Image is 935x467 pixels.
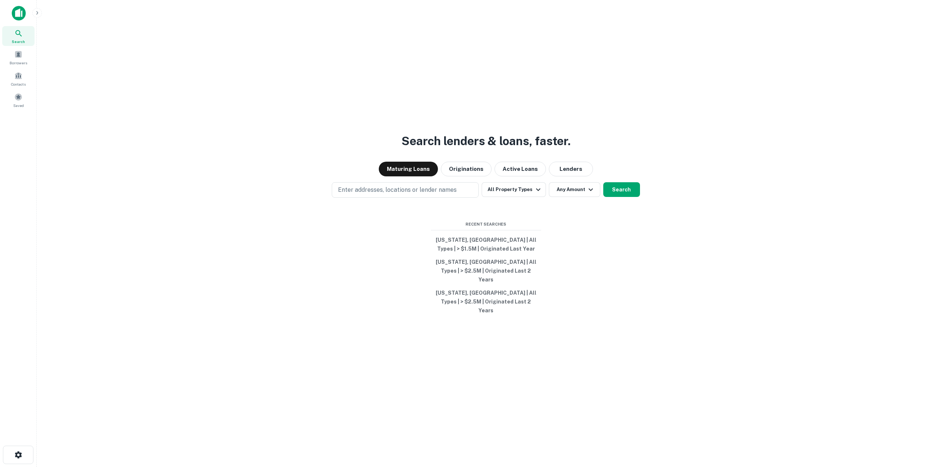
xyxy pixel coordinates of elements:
button: [US_STATE], [GEOGRAPHIC_DATA] | All Types | > $2.5M | Originated Last 2 Years [431,255,541,286]
button: Any Amount [549,182,600,197]
button: All Property Types [482,182,546,197]
h3: Search lenders & loans, faster. [402,132,571,150]
button: [US_STATE], [GEOGRAPHIC_DATA] | All Types | > $2.5M | Originated Last 2 Years [431,286,541,317]
button: Lenders [549,162,593,176]
button: Active Loans [495,162,546,176]
button: [US_STATE], [GEOGRAPHIC_DATA] | All Types | > $1.5M | Originated Last Year [431,233,541,255]
span: Saved [13,103,24,108]
button: Originations [441,162,492,176]
a: Search [2,26,35,46]
img: capitalize-icon.png [12,6,26,21]
iframe: Chat Widget [898,408,935,443]
button: Enter addresses, locations or lender names [332,182,479,198]
span: Borrowers [10,60,27,66]
a: Borrowers [2,47,35,67]
button: Search [603,182,640,197]
span: Recent Searches [431,221,541,227]
a: Contacts [2,69,35,89]
button: Maturing Loans [379,162,438,176]
span: Search [12,39,25,44]
p: Enter addresses, locations or lender names [338,186,457,194]
a: Saved [2,90,35,110]
span: Contacts [11,81,26,87]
